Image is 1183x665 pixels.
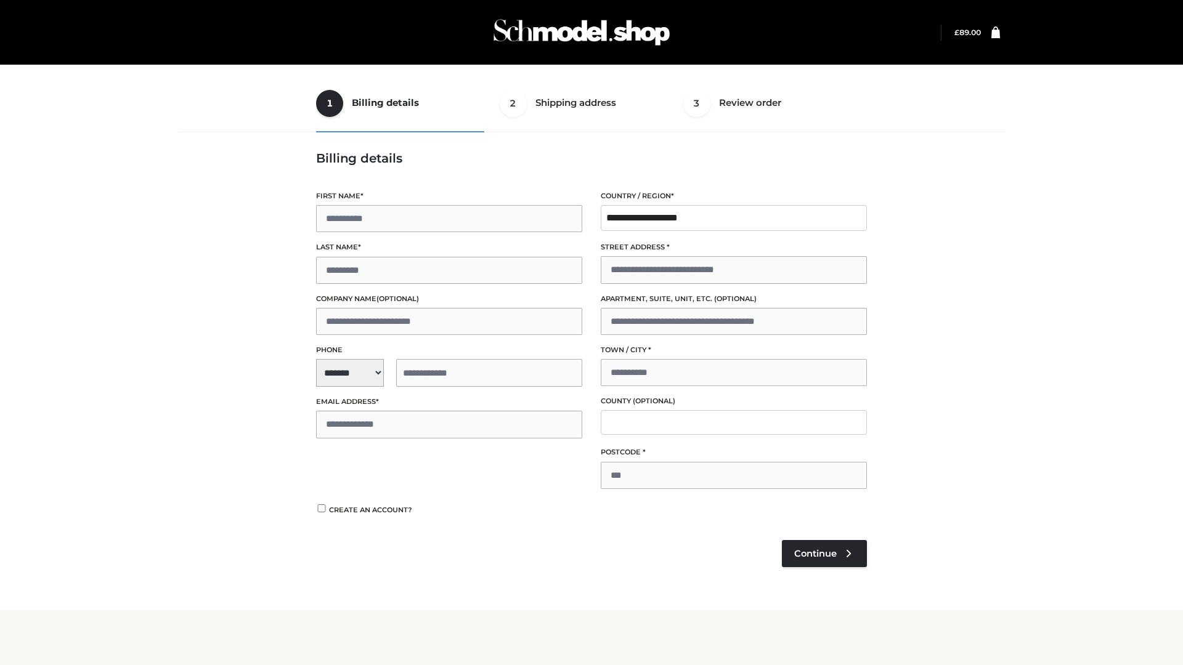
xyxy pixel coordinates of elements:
[954,28,981,37] a: £89.00
[782,540,867,567] a: Continue
[954,28,959,37] span: £
[601,446,867,458] label: Postcode
[316,344,582,356] label: Phone
[316,241,582,253] label: Last name
[954,28,981,37] bdi: 89.00
[489,8,674,57] img: Schmodel Admin 964
[601,344,867,356] label: Town / City
[601,395,867,407] label: County
[316,293,582,305] label: Company name
[633,397,675,405] span: (optional)
[601,293,867,305] label: Apartment, suite, unit, etc.
[316,151,867,166] h3: Billing details
[794,548,837,559] span: Continue
[601,190,867,202] label: Country / Region
[714,294,757,303] span: (optional)
[316,190,582,202] label: First name
[329,506,412,514] span: Create an account?
[376,294,419,303] span: (optional)
[316,396,582,408] label: Email address
[601,241,867,253] label: Street address
[316,504,327,512] input: Create an account?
